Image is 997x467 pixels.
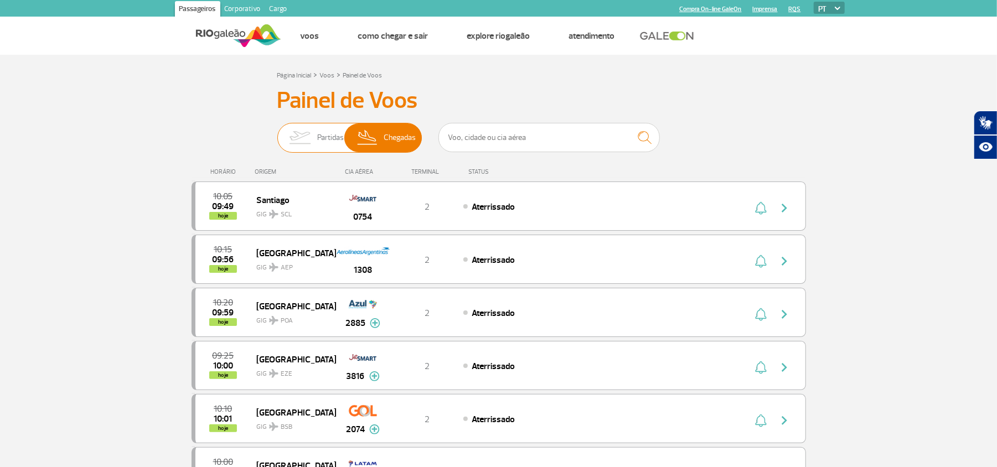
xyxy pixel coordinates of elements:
[281,316,293,326] span: POA
[755,414,767,427] img: sino-painel-voo.svg
[213,362,233,370] span: 2025-10-01 10:00:00
[425,414,430,425] span: 2
[472,255,515,266] span: Aterrissado
[974,111,997,135] button: Abrir tradutor de língua de sinais.
[472,361,515,372] span: Aterrissado
[212,352,234,360] span: 2025-10-01 09:25:00
[214,405,232,413] span: 2025-10-01 10:10:00
[256,405,327,419] span: [GEOGRAPHIC_DATA]
[256,352,327,366] span: [GEOGRAPHIC_DATA]
[463,168,553,175] div: STATUS
[269,210,278,219] img: destiny_airplane.svg
[472,308,515,319] span: Aterrissado
[352,123,384,152] img: slider-desembarque
[269,369,278,378] img: destiny_airplane.svg
[214,415,232,423] span: 2025-10-01 10:01:54
[269,263,278,272] img: destiny_airplane.svg
[778,361,791,374] img: seta-direita-painel-voo.svg
[425,255,430,266] span: 2
[212,309,234,316] span: 2025-10-01 09:59:25
[680,6,742,13] a: Compra On-line GaleOn
[778,201,791,215] img: seta-direita-painel-voo.svg
[320,71,335,80] a: Voos
[755,255,767,268] img: sino-painel-voo.svg
[789,6,801,13] a: RQS
[213,299,233,307] span: 2025-10-01 10:20:00
[345,316,365,330] span: 2885
[369,424,380,434] img: mais-info-painel-voo.svg
[354,263,372,277] span: 1308
[778,308,791,321] img: seta-direita-painel-voo.svg
[301,30,319,41] a: Voos
[753,6,778,13] a: Imprensa
[337,68,341,81] a: >
[214,246,232,253] span: 2025-10-01 10:15:00
[778,414,791,427] img: seta-direita-painel-voo.svg
[256,257,327,273] span: GIG
[209,265,237,273] span: hoje
[974,111,997,159] div: Plugin de acessibilidade da Hand Talk.
[282,123,317,152] img: slider-embarque
[281,263,293,273] span: AEP
[212,256,234,263] span: 2025-10-01 09:56:21
[281,422,292,432] span: BSB
[314,68,318,81] a: >
[354,210,373,224] span: 0754
[369,371,380,381] img: mais-info-painel-voo.svg
[317,123,344,152] span: Partidas
[209,424,237,432] span: hoje
[281,369,292,379] span: EZE
[209,212,237,220] span: hoje
[195,168,255,175] div: HORÁRIO
[256,193,327,207] span: Santiago
[277,87,720,115] h3: Painel de Voos
[269,422,278,431] img: destiny_airplane.svg
[277,71,312,80] a: Página Inicial
[256,363,327,379] span: GIG
[281,210,292,220] span: SCL
[778,255,791,268] img: seta-direita-painel-voo.svg
[347,370,365,383] span: 3816
[358,30,428,41] a: Como chegar e sair
[220,1,265,19] a: Corporativo
[256,310,327,326] span: GIG
[755,201,767,215] img: sino-painel-voo.svg
[755,308,767,321] img: sino-painel-voo.svg
[472,201,515,212] span: Aterrissado
[256,246,327,260] span: [GEOGRAPHIC_DATA]
[438,123,660,152] input: Voo, cidade ou cia aérea
[384,123,416,152] span: Chegadas
[213,458,233,466] span: 2025-10-01 10:00:00
[175,1,220,19] a: Passageiros
[391,168,463,175] div: TERMINAL
[974,135,997,159] button: Abrir recursos assistivos.
[346,423,365,436] span: 2074
[425,308,430,319] span: 2
[256,204,327,220] span: GIG
[255,168,335,175] div: ORIGEM
[755,361,767,374] img: sino-painel-voo.svg
[425,201,430,212] span: 2
[425,361,430,372] span: 2
[343,71,383,80] a: Painel de Voos
[335,168,391,175] div: CIA AÉREA
[569,30,615,41] a: Atendimento
[256,416,327,432] span: GIG
[212,203,234,210] span: 2025-10-01 09:49:19
[213,193,233,200] span: 2025-10-01 10:05:00
[209,318,237,326] span: hoje
[209,371,237,379] span: hoje
[472,414,515,425] span: Aterrissado
[265,1,292,19] a: Cargo
[467,30,530,41] a: Explore RIOgaleão
[269,316,278,325] img: destiny_airplane.svg
[256,299,327,313] span: [GEOGRAPHIC_DATA]
[370,318,380,328] img: mais-info-painel-voo.svg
